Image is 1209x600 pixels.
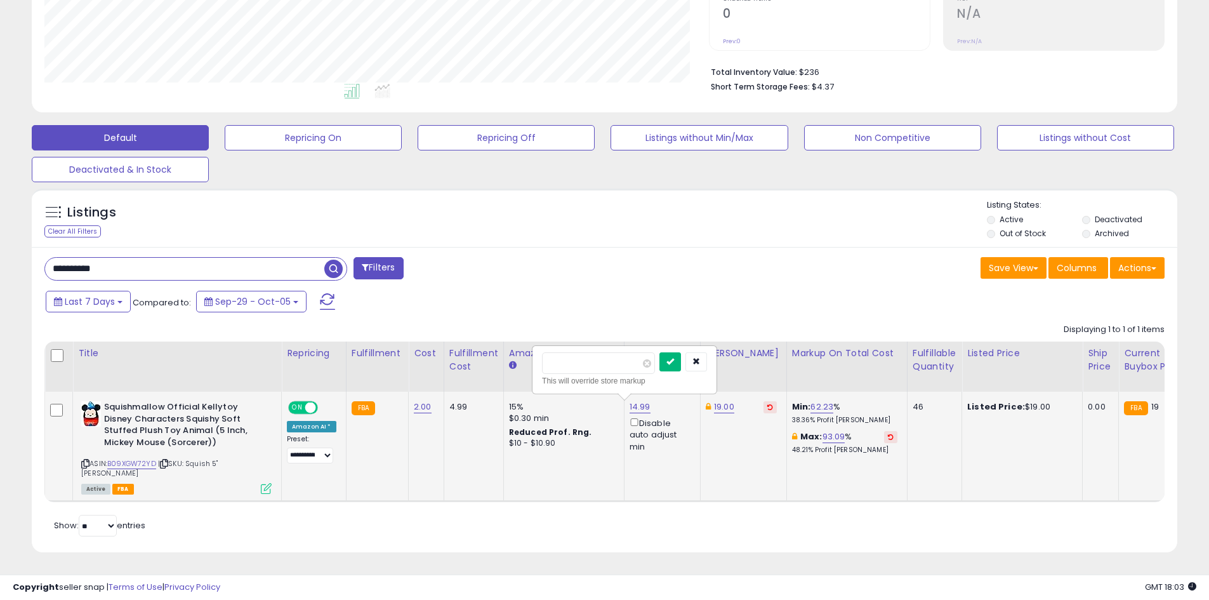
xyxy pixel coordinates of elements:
b: Listed Price: [967,401,1025,413]
a: 93.09 [823,430,845,443]
button: Save View [981,257,1047,279]
small: Prev: N/A [957,37,982,45]
div: ASIN: [81,401,272,493]
div: 0.00 [1088,401,1109,413]
span: | SKU: Squish 5" [PERSON_NAME] [81,458,218,477]
small: Amazon Fees. [509,360,517,371]
div: Amazon AI * [287,421,336,432]
small: Prev: 0 [723,37,741,45]
div: 46 [913,401,952,413]
div: Fulfillment [352,347,403,360]
div: Cost [414,347,439,360]
div: This will override store markup [542,375,707,387]
div: Title [78,347,276,360]
b: Min: [792,401,811,413]
span: Compared to: [133,297,191,309]
button: Sep-29 - Oct-05 [196,291,307,312]
button: Repricing Off [418,125,595,150]
button: Default [32,125,209,150]
a: 2.00 [414,401,432,413]
p: 48.21% Profit [PERSON_NAME] [792,446,897,455]
h2: 0 [723,6,930,23]
a: B09XGW72YD [107,458,156,469]
img: 41fqW1HlAiL._SL40_.jpg [81,401,101,427]
div: Listed Price [967,347,1077,360]
span: FBA [112,484,134,495]
small: FBA [1124,401,1147,415]
h2: N/A [957,6,1164,23]
button: Columns [1048,257,1108,279]
span: 19 [1151,401,1159,413]
div: 15% [509,401,614,413]
button: Last 7 Days [46,291,131,312]
a: Privacy Policy [164,581,220,593]
div: Current Buybox Price [1124,347,1189,373]
b: Short Term Storage Fees: [711,81,810,92]
div: 4.99 [449,401,494,413]
div: Ship Price [1088,347,1113,373]
span: 2025-10-13 18:03 GMT [1145,581,1196,593]
span: All listings currently available for purchase on Amazon [81,484,110,495]
b: Reduced Prof. Rng. [509,427,592,437]
span: Show: entries [54,519,145,531]
b: Squishmallow Official Kellytoy Disney Characters Squishy Soft Stuffed Plush Toy Animal (5 Inch, M... [104,401,258,451]
button: Listings without Cost [997,125,1174,150]
label: Active [1000,214,1023,225]
span: Columns [1057,262,1097,274]
b: Max: [800,430,823,443]
div: Disable auto adjust min [630,416,690,453]
label: Out of Stock [1000,228,1046,239]
h5: Listings [67,204,116,222]
span: ON [289,403,305,413]
small: FBA [352,401,375,415]
div: $10 - $10.90 [509,438,614,449]
div: Markup on Total Cost [792,347,902,360]
p: Listing States: [987,199,1177,211]
div: Repricing [287,347,341,360]
b: Total Inventory Value: [711,67,797,77]
div: % [792,431,897,455]
th: The percentage added to the cost of goods (COGS) that forms the calculator for Min & Max prices. [786,342,907,392]
div: Displaying 1 to 1 of 1 items [1064,324,1165,336]
button: Non Competitive [804,125,981,150]
button: Listings without Min/Max [611,125,788,150]
div: Fulfillable Quantity [913,347,956,373]
div: Preset: [287,435,336,463]
div: $0.30 min [509,413,614,424]
button: Actions [1110,257,1165,279]
label: Archived [1095,228,1129,239]
li: $236 [711,63,1155,79]
span: OFF [316,403,336,413]
div: $19.00 [967,401,1073,413]
div: Clear All Filters [44,225,101,237]
a: 19.00 [714,401,734,413]
div: Amazon Fees [509,347,619,360]
strong: Copyright [13,581,59,593]
div: Fulfillment Cost [449,347,498,373]
span: Last 7 Days [65,295,115,308]
div: % [792,401,897,425]
button: Deactivated & In Stock [32,157,209,182]
div: [PERSON_NAME] [706,347,781,360]
a: Terms of Use [109,581,162,593]
div: seller snap | | [13,582,220,594]
a: 14.99 [630,401,651,413]
button: Repricing On [225,125,402,150]
span: $4.37 [812,81,834,93]
label: Deactivated [1095,214,1142,225]
p: 38.36% Profit [PERSON_NAME] [792,416,897,425]
span: Sep-29 - Oct-05 [215,295,291,308]
a: 62.23 [810,401,833,413]
button: Filters [353,257,403,279]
